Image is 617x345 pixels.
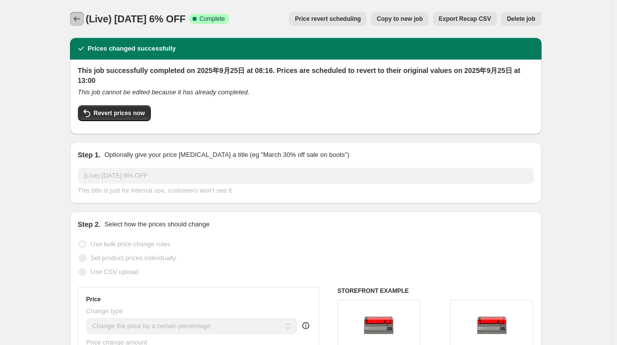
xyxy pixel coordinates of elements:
[78,66,534,85] h2: This job successfully completed on 2025年9月25日 at 08:16. Prices are scheduled to revert to their o...
[78,150,101,160] h2: Step 1.
[78,105,151,121] button: Revert prices now
[70,12,84,26] button: Price change jobs
[200,15,225,23] span: Complete
[86,295,101,303] h3: Price
[377,15,423,23] span: Copy to new job
[86,13,186,24] span: (Live) [DATE] 6% OFF
[86,307,123,315] span: Change type
[104,219,209,229] p: Select how the prices should change
[91,268,138,276] span: Use CSV upload
[91,254,176,262] span: Set product prices individually
[439,15,491,23] span: Export Recap CSV
[501,12,541,26] button: Delete job
[91,240,170,248] span: Use bulk price change rules
[289,12,367,26] button: Price revert scheduling
[338,287,534,295] h6: STOREFRONT EXAMPLE
[433,12,497,26] button: Export Recap CSV
[359,305,399,345] img: Falcon2_Pro_4_80x.png
[295,15,361,23] span: Price revert scheduling
[78,219,101,229] h2: Step 2.
[94,109,145,117] span: Revert prices now
[88,44,176,54] h2: Prices changed successfully
[78,88,250,96] i: This job cannot be edited because it has already completed.
[507,15,535,23] span: Delete job
[301,321,311,331] div: help
[371,12,429,26] button: Copy to new job
[472,305,512,345] img: Falcon2_Pro_4_80x.png
[78,168,534,184] input: 30% off holiday sale
[78,187,232,194] span: This title is just for internal use, customers won't see it
[104,150,349,160] p: Optionally give your price [MEDICAL_DATA] a title (eg "March 30% off sale on boots")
